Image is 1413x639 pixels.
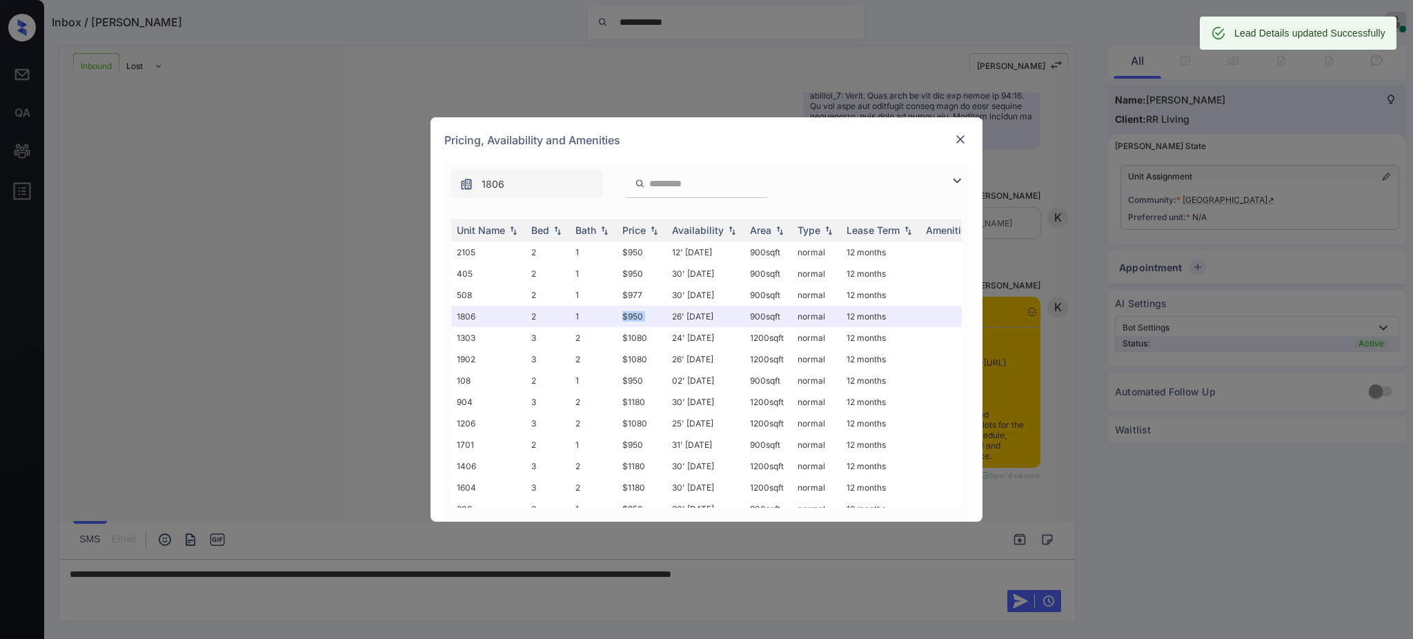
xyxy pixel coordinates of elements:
[457,224,505,236] div: Unit Name
[841,370,920,391] td: 12 months
[570,370,617,391] td: 1
[744,327,792,348] td: 1200 sqft
[841,455,920,477] td: 12 months
[647,226,661,235] img: sorting
[431,117,982,163] div: Pricing, Availability and Amenities
[451,391,526,413] td: 904
[666,455,744,477] td: 30' [DATE]
[847,224,900,236] div: Lease Term
[666,242,744,263] td: 12' [DATE]
[526,306,570,327] td: 2
[531,224,549,236] div: Bed
[666,498,744,520] td: 30' [DATE]
[666,306,744,327] td: 26' [DATE]
[570,306,617,327] td: 1
[597,226,611,235] img: sorting
[750,224,771,236] div: Area
[792,284,841,306] td: normal
[451,263,526,284] td: 405
[792,413,841,434] td: normal
[798,224,820,236] div: Type
[1234,21,1385,46] div: Lead Details updated Successfully
[617,327,666,348] td: $1080
[570,263,617,284] td: 1
[635,177,645,190] img: icon-zuma
[744,477,792,498] td: 1200 sqft
[792,327,841,348] td: normal
[744,434,792,455] td: 900 sqft
[744,263,792,284] td: 900 sqft
[953,132,967,146] img: close
[451,477,526,498] td: 1604
[622,224,646,236] div: Price
[841,242,920,263] td: 12 months
[570,413,617,434] td: 2
[841,434,920,455] td: 12 months
[451,306,526,327] td: 1806
[792,242,841,263] td: normal
[666,434,744,455] td: 31' [DATE]
[570,391,617,413] td: 2
[451,434,526,455] td: 1701
[460,177,473,191] img: icon-zuma
[725,226,739,235] img: sorting
[666,370,744,391] td: 02' [DATE]
[617,370,666,391] td: $950
[617,263,666,284] td: $950
[526,370,570,391] td: 2
[506,226,520,235] img: sorting
[901,226,915,235] img: sorting
[792,477,841,498] td: normal
[926,224,972,236] div: Amenities
[792,391,841,413] td: normal
[575,224,596,236] div: Bath
[617,284,666,306] td: $977
[841,477,920,498] td: 12 months
[570,434,617,455] td: 1
[570,348,617,370] td: 2
[841,391,920,413] td: 12 months
[792,455,841,477] td: normal
[744,391,792,413] td: 1200 sqft
[822,226,836,235] img: sorting
[526,434,570,455] td: 2
[792,306,841,327] td: normal
[570,284,617,306] td: 1
[792,348,841,370] td: normal
[744,498,792,520] td: 900 sqft
[617,242,666,263] td: $950
[482,177,504,192] span: 1806
[744,455,792,477] td: 1200 sqft
[617,477,666,498] td: $1180
[666,263,744,284] td: 30' [DATE]
[526,413,570,434] td: 3
[451,370,526,391] td: 108
[451,242,526,263] td: 2105
[744,348,792,370] td: 1200 sqft
[551,226,564,235] img: sorting
[841,413,920,434] td: 12 months
[841,498,920,520] td: 12 months
[526,477,570,498] td: 3
[744,284,792,306] td: 900 sqft
[666,348,744,370] td: 26' [DATE]
[570,242,617,263] td: 1
[792,370,841,391] td: normal
[617,348,666,370] td: $1080
[526,498,570,520] td: 2
[570,327,617,348] td: 2
[451,455,526,477] td: 1406
[841,327,920,348] td: 12 months
[841,263,920,284] td: 12 months
[617,498,666,520] td: $950
[744,370,792,391] td: 900 sqft
[744,242,792,263] td: 900 sqft
[792,434,841,455] td: normal
[451,498,526,520] td: 206
[526,327,570,348] td: 3
[526,242,570,263] td: 2
[570,477,617,498] td: 2
[451,284,526,306] td: 508
[773,226,787,235] img: sorting
[526,263,570,284] td: 2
